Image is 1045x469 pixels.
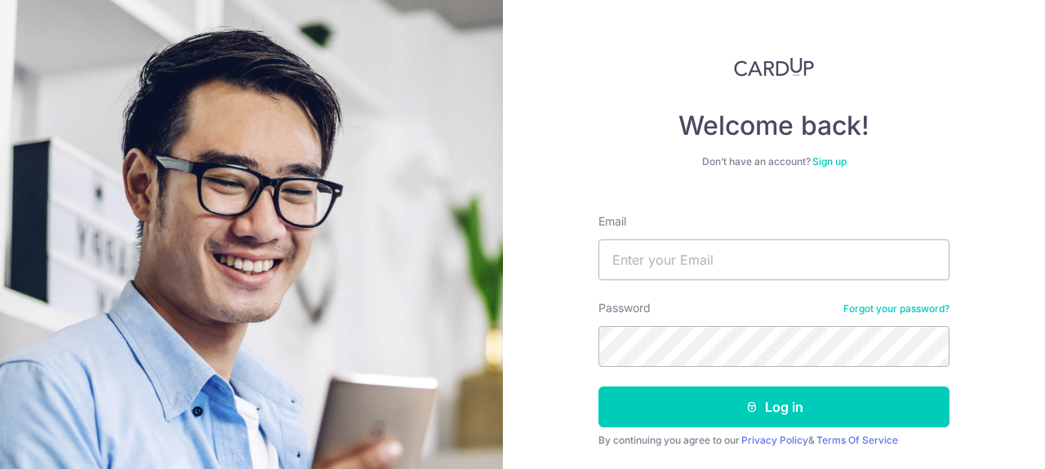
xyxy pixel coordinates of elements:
a: Terms Of Service [816,434,898,446]
label: Password [598,300,651,316]
button: Log in [598,386,949,427]
img: CardUp Logo [734,57,814,77]
label: Email [598,213,626,230]
div: By continuing you agree to our & [598,434,949,447]
input: Enter your Email [598,239,949,280]
a: Forgot your password? [843,302,949,315]
div: Don’t have an account? [598,155,949,168]
a: Privacy Policy [741,434,808,446]
a: Sign up [812,155,847,167]
h4: Welcome back! [598,109,949,142]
